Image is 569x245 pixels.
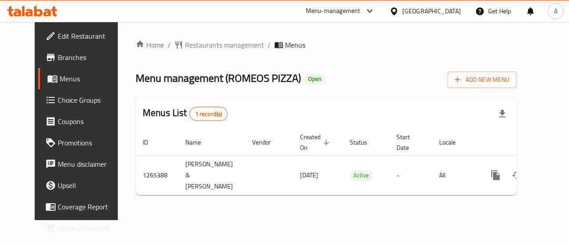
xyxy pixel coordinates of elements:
[402,6,461,16] div: [GEOGRAPHIC_DATA]
[58,223,123,233] span: Grocery Checklist
[58,116,123,127] span: Coupons
[60,73,123,84] span: Menus
[350,137,379,148] span: Status
[58,31,123,41] span: Edit Restaurant
[300,169,318,181] span: [DATE]
[305,75,325,83] span: Open
[58,95,123,105] span: Choice Groups
[136,40,517,50] nav: breadcrumb
[168,40,171,50] li: /
[174,40,264,50] a: Restaurants management
[58,180,123,191] span: Upsell
[268,40,271,50] li: /
[38,153,130,175] a: Menu disclaimer
[350,170,373,181] span: Active
[38,111,130,132] a: Coupons
[38,196,130,217] a: Coverage Report
[143,137,160,148] span: ID
[285,40,305,50] span: Menus
[300,132,332,153] span: Created On
[305,74,325,84] div: Open
[38,217,130,239] a: Grocery Checklist
[554,6,557,16] span: A
[136,156,178,195] td: 1265388
[185,137,212,148] span: Name
[38,47,130,68] a: Branches
[143,106,228,121] h2: Menus List
[389,156,432,195] td: -
[252,137,282,148] span: Vendor
[38,89,130,111] a: Choice Groups
[306,6,361,16] div: Menu-management
[136,68,301,88] span: Menu management ( ROMEOS PIZZA )
[58,52,123,63] span: Branches
[485,165,506,186] button: more
[38,132,130,153] a: Promotions
[38,25,130,47] a: Edit Restaurant
[432,156,478,195] td: All
[189,107,228,121] div: Total records count
[190,110,228,118] span: 1 record(s)
[58,201,123,212] span: Coverage Report
[439,137,467,148] span: Locale
[506,165,528,186] button: Change Status
[38,68,130,89] a: Menus
[185,40,264,50] span: Restaurants management
[448,72,517,88] button: Add New Menu
[58,159,123,169] span: Menu disclaimer
[178,156,245,195] td: [PERSON_NAME] & [PERSON_NAME]
[38,175,130,196] a: Upsell
[455,74,509,85] span: Add New Menu
[136,40,164,50] a: Home
[397,132,421,153] span: Start Date
[492,103,513,125] div: Export file
[58,137,123,148] span: Promotions
[350,170,373,181] div: Active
